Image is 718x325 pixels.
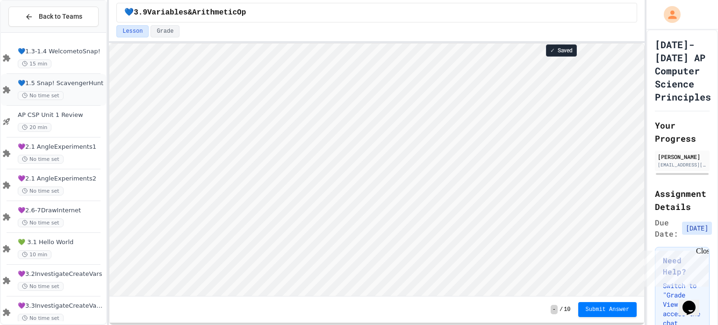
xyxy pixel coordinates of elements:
span: 💙1.5 Snap! ScavengerHunt [18,79,104,87]
span: Submit Answer [586,306,630,313]
iframe: chat widget [679,288,709,316]
span: 10 [564,306,570,313]
span: 💜2.6-7DrawInternet [18,207,104,215]
h2: Your Progress [655,119,710,145]
button: Grade [151,25,179,37]
span: 💜3.2InvestigateCreateVars [18,270,104,278]
span: Saved [558,47,573,54]
iframe: chat widget [640,247,709,287]
span: - [551,305,558,314]
span: Back to Teams [39,12,82,22]
span: No time set [18,187,64,195]
span: AP CSP Unit 1 Review [18,111,104,119]
div: Chat with us now!Close [4,4,65,59]
span: No time set [18,155,64,164]
span: [DATE] [682,222,712,235]
span: / [560,306,563,313]
span: 💜2.1 AngleExperiments1 [18,143,104,151]
h2: Assignment Details [655,187,710,213]
span: 15 min [18,59,51,68]
span: No time set [18,91,64,100]
span: 💚 3.1 Hello World [18,238,104,246]
span: ✓ [550,47,555,54]
div: My Account [654,4,683,25]
h1: [DATE]-[DATE] AP Computer Science Principles [655,38,711,103]
button: Submit Answer [578,302,637,317]
span: Due Date: [655,217,678,239]
span: 💙3.9Variables&ArithmeticOp [124,7,246,18]
div: [PERSON_NAME] [658,152,707,161]
span: No time set [18,218,64,227]
span: 20 min [18,123,51,132]
div: [EMAIL_ADDRESS][DOMAIN_NAME] [658,161,707,168]
iframe: To enrich screen reader interactions, please activate Accessibility in Grammarly extension settings [109,43,644,296]
button: Lesson [116,25,149,37]
span: 💜3.3InvestigateCreateVars(A:GraphOrg) [18,302,104,310]
span: 💜2.1 AngleExperiments2 [18,175,104,183]
span: No time set [18,282,64,291]
span: No time set [18,314,64,323]
span: 💙1.3-1.4 WelcometoSnap! [18,48,104,56]
button: Back to Teams [8,7,99,27]
span: 10 min [18,250,51,259]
